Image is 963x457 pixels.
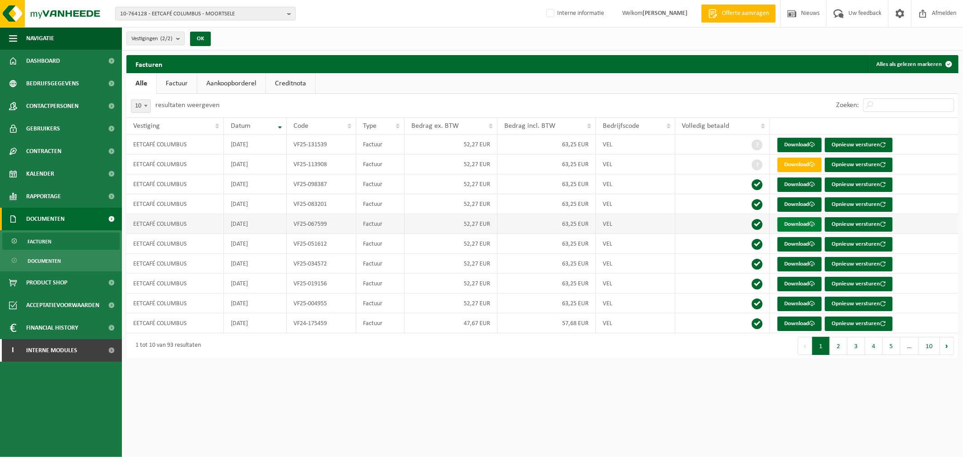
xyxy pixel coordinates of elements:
[26,317,78,339] span: Financial History
[883,337,900,355] button: 5
[231,122,251,130] span: Datum
[356,154,405,174] td: Factuur
[596,214,675,234] td: VEL
[26,185,61,208] span: Rapportage
[224,254,287,274] td: [DATE]
[356,194,405,214] td: Factuur
[777,217,822,232] a: Download
[777,158,822,172] a: Download
[26,95,79,117] span: Contactpersonen
[287,214,356,234] td: VF25-067599
[224,294,287,313] td: [DATE]
[197,73,265,94] a: Aankoopborderel
[498,313,596,333] td: 57,68 EUR
[825,138,893,152] button: Opnieuw versturen
[825,277,893,291] button: Opnieuw versturen
[356,135,405,154] td: Factuur
[825,217,893,232] button: Opnieuw versturen
[224,214,287,234] td: [DATE]
[356,234,405,254] td: Factuur
[940,337,954,355] button: Next
[596,254,675,274] td: VEL
[224,154,287,174] td: [DATE]
[9,339,17,362] span: I
[825,158,893,172] button: Opnieuw versturen
[777,197,822,212] a: Download
[498,135,596,154] td: 63,25 EUR
[155,102,219,109] label: resultaten weergeven
[287,174,356,194] td: VF25-098387
[287,294,356,313] td: VF25-004955
[596,154,675,174] td: VEL
[869,55,958,73] button: Alles als gelezen markeren
[287,274,356,294] td: VF25-019156
[498,214,596,234] td: 63,25 EUR
[131,32,172,46] span: Vestigingen
[133,122,160,130] span: Vestiging
[498,174,596,194] td: 63,25 EUR
[224,234,287,254] td: [DATE]
[224,313,287,333] td: [DATE]
[498,294,596,313] td: 63,25 EUR
[798,337,812,355] button: Previous
[830,337,847,355] button: 2
[356,313,405,333] td: Factuur
[701,5,776,23] a: Offerte aanvragen
[596,194,675,214] td: VEL
[126,55,172,73] h2: Facturen
[126,234,224,254] td: EETCAFÉ COLUMBUS
[190,32,211,46] button: OK
[131,100,150,112] span: 10
[498,274,596,294] td: 63,25 EUR
[405,313,498,333] td: 47,67 EUR
[405,274,498,294] td: 52,27 EUR
[126,313,224,333] td: EETCAFÉ COLUMBUS
[405,294,498,313] td: 52,27 EUR
[603,122,639,130] span: Bedrijfscode
[126,294,224,313] td: EETCAFÉ COLUMBUS
[825,237,893,252] button: Opnieuw versturen
[405,135,498,154] td: 52,27 EUR
[356,214,405,234] td: Factuur
[26,294,99,317] span: Acceptatievoorwaarden
[411,122,459,130] span: Bedrag ex. BTW
[498,234,596,254] td: 63,25 EUR
[498,194,596,214] td: 63,25 EUR
[356,274,405,294] td: Factuur
[682,122,730,130] span: Volledig betaald
[544,7,604,20] label: Interne informatie
[26,27,54,50] span: Navigatie
[596,135,675,154] td: VEL
[596,313,675,333] td: VEL
[26,72,79,95] span: Bedrijfsgegevens
[126,214,224,234] td: EETCAFÉ COLUMBUS
[504,122,555,130] span: Bedrag incl. BTW
[847,337,865,355] button: 3
[287,154,356,174] td: VF25-113908
[825,297,893,311] button: Opnieuw versturen
[26,163,54,185] span: Kalender
[405,174,498,194] td: 52,27 EUR
[126,254,224,274] td: EETCAFÉ COLUMBUS
[356,294,405,313] td: Factuur
[825,317,893,331] button: Opnieuw versturen
[825,257,893,271] button: Opnieuw versturen
[224,274,287,294] td: [DATE]
[825,177,893,192] button: Opnieuw versturen
[405,194,498,214] td: 52,27 EUR
[865,337,883,355] button: 4
[131,99,151,113] span: 10
[28,233,51,250] span: Facturen
[405,154,498,174] td: 52,27 EUR
[825,197,893,212] button: Opnieuw versturen
[596,294,675,313] td: VEL
[26,208,65,230] span: Documenten
[287,194,356,214] td: VF25-083201
[126,135,224,154] td: EETCAFÉ COLUMBUS
[26,117,60,140] span: Gebruikers
[160,36,172,42] count: (2/2)
[224,174,287,194] td: [DATE]
[287,254,356,274] td: VF25-034572
[405,214,498,234] td: 52,27 EUR
[131,338,201,354] div: 1 tot 10 van 93 resultaten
